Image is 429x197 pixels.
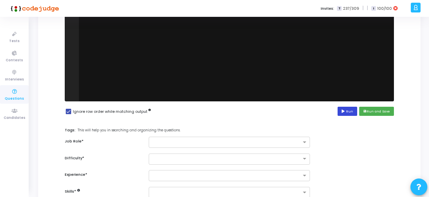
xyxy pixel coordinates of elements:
img: logo [8,2,59,15]
label: Invites: [321,6,334,11]
span: | [367,5,368,12]
h6: Experience [65,172,142,177]
span: | [363,5,364,12]
button: saveRun and Save [359,107,394,116]
span: T [337,6,341,11]
button: Run [338,107,357,116]
span: Questions [5,96,24,102]
span: Tests [9,38,20,44]
span: Interviews [5,77,24,83]
span: This will help you in searching and organizing the questions. [78,128,180,133]
label: Tags: [65,127,386,133]
h6: Job Role [65,139,142,143]
h6: Skills [65,189,142,194]
h6: Difficulty [65,156,142,160]
span: 237/309 [343,6,359,11]
span: Candidates [4,115,25,121]
span: 100/100 [377,6,392,11]
i: save [363,110,367,113]
label: Ignore row order while matching output [73,109,147,114]
span: Contests [6,58,23,63]
span: I [371,6,376,11]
